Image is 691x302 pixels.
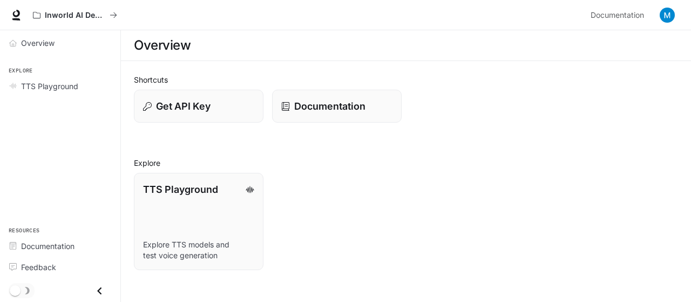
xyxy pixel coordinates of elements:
[21,240,74,252] span: Documentation
[586,4,652,26] a: Documentation
[21,37,55,49] span: Overview
[21,80,78,92] span: TTS Playground
[4,77,116,96] a: TTS Playground
[134,74,678,85] h2: Shortcuts
[660,8,675,23] img: User avatar
[143,182,218,197] p: TTS Playground
[272,90,402,123] a: Documentation
[134,90,263,123] button: Get API Key
[4,33,116,52] a: Overview
[45,11,105,20] p: Inworld AI Demos
[87,280,112,302] button: Close drawer
[156,99,211,113] p: Get API Key
[134,157,678,169] h2: Explore
[28,4,122,26] button: All workspaces
[591,9,644,22] span: Documentation
[134,35,191,56] h1: Overview
[4,237,116,256] a: Documentation
[656,4,678,26] button: User avatar
[10,284,21,296] span: Dark mode toggle
[21,261,56,273] span: Feedback
[143,239,254,261] p: Explore TTS models and test voice generation
[294,99,365,113] p: Documentation
[134,173,263,270] a: TTS PlaygroundExplore TTS models and test voice generation
[4,258,116,277] a: Feedback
